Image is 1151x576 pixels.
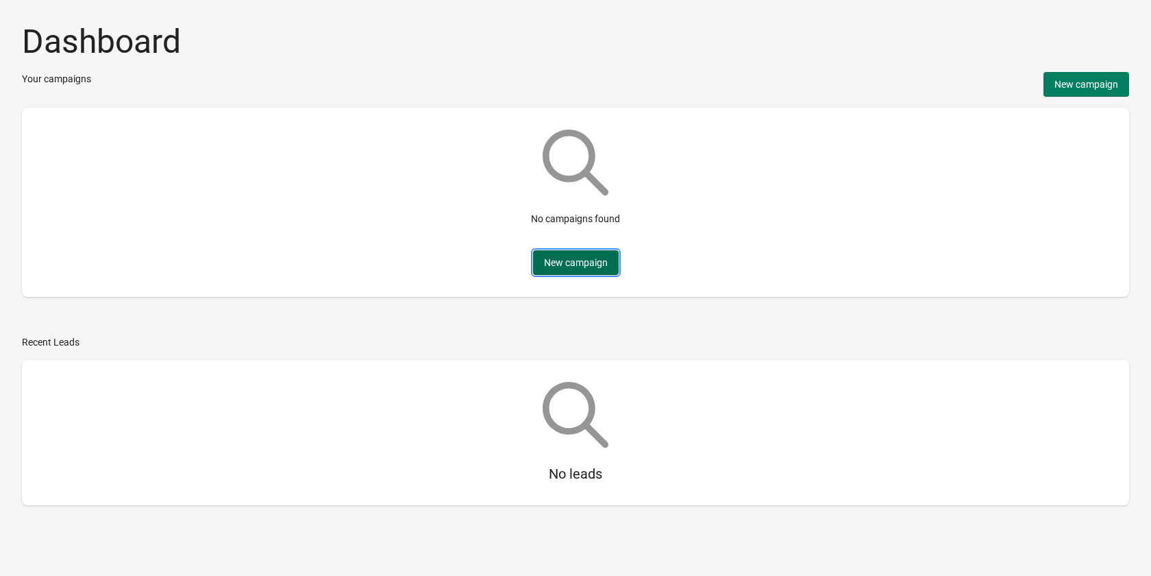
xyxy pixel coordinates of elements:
[531,212,620,226] p: No campaigns found
[1054,79,1118,90] span: New campaign
[533,250,619,275] button: New campaign
[22,335,79,349] div: Recent Leads
[22,72,91,97] div: Your campaigns
[1043,72,1129,97] button: New campaign
[544,257,608,268] span: New campaign
[549,464,602,483] p: No leads
[22,22,1129,61] h1: Dashboard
